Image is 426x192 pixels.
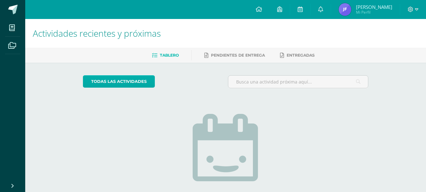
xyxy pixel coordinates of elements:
[33,27,161,39] span: Actividades recientes y próximas
[287,53,315,58] span: Entregadas
[356,4,392,10] span: [PERSON_NAME]
[339,3,351,16] img: 991fc27cd121eb05051e8cbe66a28c16.png
[211,53,265,58] span: Pendientes de entrega
[160,53,179,58] span: Tablero
[356,9,392,15] span: Mi Perfil
[83,75,155,88] a: todas las Actividades
[152,50,179,60] a: Tablero
[204,50,265,60] a: Pendientes de entrega
[228,76,368,88] input: Busca una actividad próxima aquí...
[280,50,315,60] a: Entregadas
